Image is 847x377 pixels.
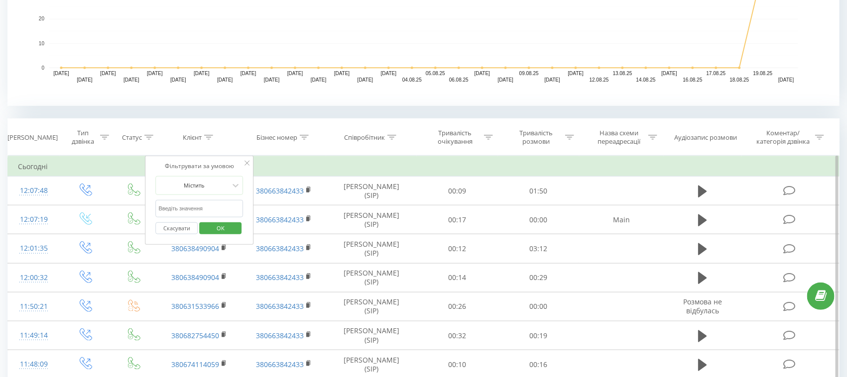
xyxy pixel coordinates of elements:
text: [DATE] [217,78,233,83]
div: Співробітник [344,133,385,142]
text: [DATE] [498,78,514,83]
a: 380663842433 [256,331,304,340]
button: OK [199,222,242,235]
text: [DATE] [194,71,210,77]
text: [DATE] [53,71,69,77]
div: 11:49:14 [18,326,50,345]
div: Бізнес номер [256,133,297,142]
text: 19.08.25 [753,71,773,77]
button: Скасувати [156,222,198,235]
td: [PERSON_NAME] (SIP) [326,234,417,263]
a: 380663842433 [256,215,304,224]
td: 00:00 [498,205,579,234]
text: [DATE] [661,71,677,77]
text: [DATE] [241,71,256,77]
div: Тип дзвінка [69,129,98,146]
div: Коментар/категорія дзвінка [754,129,813,146]
span: Розмова не відбулась [683,297,722,315]
div: Тривалість очікування [428,129,482,146]
a: 380663842433 [256,244,304,253]
div: Клієнт [183,133,202,142]
a: 380674114059 [171,360,219,369]
text: 06.08.25 [449,78,469,83]
text: 0 [41,65,44,71]
text: 14.08.25 [636,78,656,83]
text: 17.08.25 [707,71,726,77]
text: 16.08.25 [683,78,703,83]
td: [PERSON_NAME] (SIP) [326,321,417,350]
td: 00:19 [498,321,579,350]
a: 380663842433 [256,301,304,311]
text: 10 [39,41,45,46]
a: 380638490904 [171,244,219,253]
td: Main [579,205,664,234]
td: Сьогодні [8,157,840,177]
text: [DATE] [123,78,139,83]
td: 00:26 [417,292,498,321]
text: [DATE] [475,71,490,77]
text: [DATE] [778,78,794,83]
div: 12:07:48 [18,181,50,200]
td: 00:14 [417,263,498,292]
text: [DATE] [358,78,373,83]
a: 380638490904 [171,273,219,282]
div: 11:50:21 [18,297,50,316]
text: [DATE] [287,71,303,77]
div: Тривалість розмови [509,129,563,146]
input: Введіть значення [156,200,243,217]
text: 09.08.25 [519,71,539,77]
text: [DATE] [100,71,116,77]
text: 20 [39,16,45,22]
text: [DATE] [264,78,280,83]
text: [DATE] [147,71,163,77]
td: 00:29 [498,263,579,292]
text: [DATE] [77,78,93,83]
td: 00:00 [498,292,579,321]
div: 12:01:35 [18,239,50,258]
a: 380682754450 [171,331,219,340]
text: [DATE] [334,71,350,77]
text: [DATE] [381,71,397,77]
a: 380663842433 [256,360,304,369]
div: 11:48:09 [18,355,50,374]
text: [DATE] [568,71,584,77]
td: 00:17 [417,205,498,234]
td: 00:09 [417,177,498,205]
td: 01:50 [498,177,579,205]
td: 00:32 [417,321,498,350]
a: 380663842433 [256,273,304,282]
div: Аудіозапис розмови [675,133,737,142]
span: OK [207,220,235,236]
div: 12:07:19 [18,210,50,229]
td: [PERSON_NAME] (SIP) [326,263,417,292]
text: [DATE] [311,78,327,83]
text: [DATE] [545,78,561,83]
td: [PERSON_NAME] (SIP) [326,177,417,205]
a: 380631533966 [171,301,219,311]
text: 18.08.25 [730,78,749,83]
div: Статус [122,133,142,142]
text: 05.08.25 [426,71,445,77]
td: 00:12 [417,234,498,263]
a: 380663842433 [256,186,304,195]
text: 13.08.25 [613,71,632,77]
div: 12:00:32 [18,268,50,287]
text: 04.08.25 [402,78,422,83]
text: [DATE] [170,78,186,83]
td: [PERSON_NAME] (SIP) [326,205,417,234]
div: [PERSON_NAME] [7,133,58,142]
div: Назва схеми переадресації [593,129,646,146]
td: [PERSON_NAME] (SIP) [326,292,417,321]
text: 12.08.25 [590,78,609,83]
div: Фільтрувати за умовою [156,161,243,171]
td: 03:12 [498,234,579,263]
